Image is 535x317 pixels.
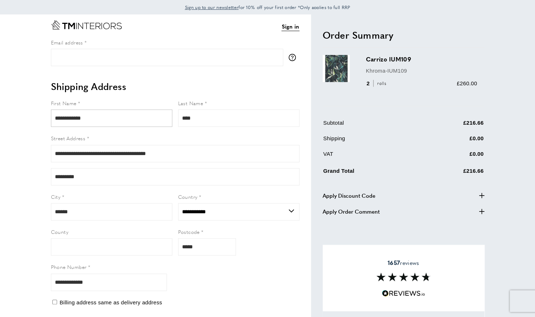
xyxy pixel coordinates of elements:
td: £216.66 [420,165,484,181]
span: Billing address same as delivery address [60,299,162,305]
span: Country [178,193,198,200]
h2: Order Summary [323,29,484,42]
input: Billing address same as delivery address [52,300,57,304]
span: rolls [373,80,388,87]
img: Reviews section [376,273,431,281]
td: £216.66 [420,119,484,133]
a: Sign up to our newsletter [185,4,239,11]
a: Sign in [281,22,299,31]
button: More information [289,54,299,61]
img: Carrizo IUM109 [323,55,350,82]
span: Phone Number [51,263,87,270]
p: Khroma-IUM109 [366,67,477,75]
span: Apply Discount Code [323,191,375,200]
span: Postcode [178,228,200,235]
td: VAT [323,150,420,164]
td: Grand Total [323,165,420,181]
td: Shipping [323,134,420,148]
span: reviews [388,259,419,266]
span: £260.00 [457,80,477,86]
td: Subtotal [323,119,420,133]
td: £0.00 [420,134,484,148]
h3: Carrizo IUM109 [366,55,477,63]
span: Street Address [51,134,86,142]
span: Sign up to our newsletter [185,4,239,10]
a: Go to Home page [51,20,122,30]
span: City [51,193,61,200]
strong: 1657 [388,258,400,267]
span: Email address [51,39,83,46]
span: Apply Order Comment [323,207,380,216]
span: First Name [51,99,77,107]
span: County [51,228,68,235]
td: £0.00 [420,150,484,164]
span: for 10% off your first order *Only applies to full RRP [185,4,350,10]
span: Last Name [178,99,203,107]
img: Reviews.io 5 stars [382,290,425,297]
h2: Shipping Address [51,80,299,93]
div: 2 [366,79,389,88]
